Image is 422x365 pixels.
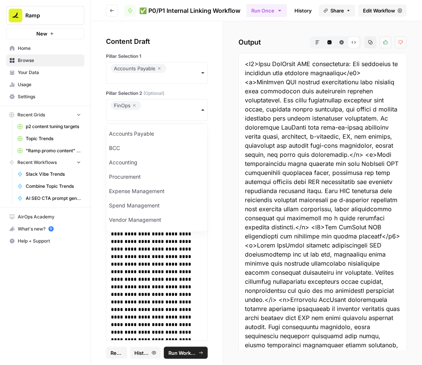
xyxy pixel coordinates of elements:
[139,6,240,15] span: ✅ P0/P1 Internal Linking Workflow
[6,79,84,91] a: Usage
[114,101,138,110] div: FinOps
[319,5,355,17] button: Share
[124,5,240,17] a: ✅ P0/P1 Internal Linking Workflow
[6,223,84,235] button: What's new? 5
[106,90,208,97] label: Pillar Selection 2
[143,90,164,97] span: (Optional)
[6,54,84,67] a: Browse
[25,12,71,19] span: Ramp
[6,235,84,247] button: Help + Support
[26,183,81,190] span: Combine Topic Trends
[111,349,123,357] span: Reset
[6,211,84,223] a: AirOps Academy
[358,5,407,17] a: Edit Workflow
[135,349,149,357] span: History
[50,227,52,231] text: 5
[14,168,84,180] a: Slack Vibe Trends
[106,155,208,170] div: Accounting
[106,99,208,121] button: FinOps
[6,109,84,121] button: Recent Grids
[130,347,161,359] button: History
[6,28,84,39] button: New
[36,30,47,37] span: New
[18,45,81,52] span: Home
[168,349,196,357] span: Run Workflow
[6,6,84,25] button: Workspace: Ramp
[26,135,81,142] span: Topic Trends
[14,133,84,145] a: Topic Trends
[14,145,84,157] a: "Ramp promo content" generator -> Publish Sanity updates
[26,171,81,178] span: Slack Vibe Trends
[18,238,81,244] span: Help + Support
[18,81,81,88] span: Usage
[106,53,208,60] label: Pillar Selection 1
[9,9,22,22] img: Ramp Logo
[26,195,81,202] span: AI SEO CTA prompt generator
[114,64,163,73] div: Accounts Payable
[14,192,84,204] a: AI SEO CTA prompt generator
[6,223,84,235] div: What's new?
[6,67,84,79] a: Your Data
[290,5,316,17] a: History
[17,159,57,166] span: Recent Workflows
[6,157,84,168] button: Recent Workflows
[246,4,287,17] button: Run Once
[6,91,84,103] a: Settings
[106,36,208,47] div: Content Draft
[48,226,54,232] a: 5
[363,7,396,14] span: Edit Workflow
[164,347,208,359] button: Run Workflow
[14,121,84,133] a: p2 content tuning targets
[26,123,81,130] span: p2 content tuning targets
[106,141,208,155] div: BCC
[106,227,208,241] div: FinOps
[18,57,81,64] span: Browse
[14,180,84,192] a: Combine Topic Trends
[106,62,208,84] button: Accounts Payable
[106,127,208,141] div: Accounts Payable
[238,36,407,48] h2: Output
[26,147,81,154] span: "Ramp promo content" generator -> Publish Sanity updates
[18,69,81,76] span: Your Data
[17,111,45,118] span: Recent Grids
[18,213,81,220] span: AirOps Academy
[106,347,127,359] button: Reset
[330,7,344,14] span: Share
[6,42,84,54] a: Home
[106,213,208,227] div: Vendor Management
[18,93,81,100] span: Settings
[106,184,208,198] div: Expense Management
[106,198,208,213] div: Spend Management
[106,170,208,184] div: Procurement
